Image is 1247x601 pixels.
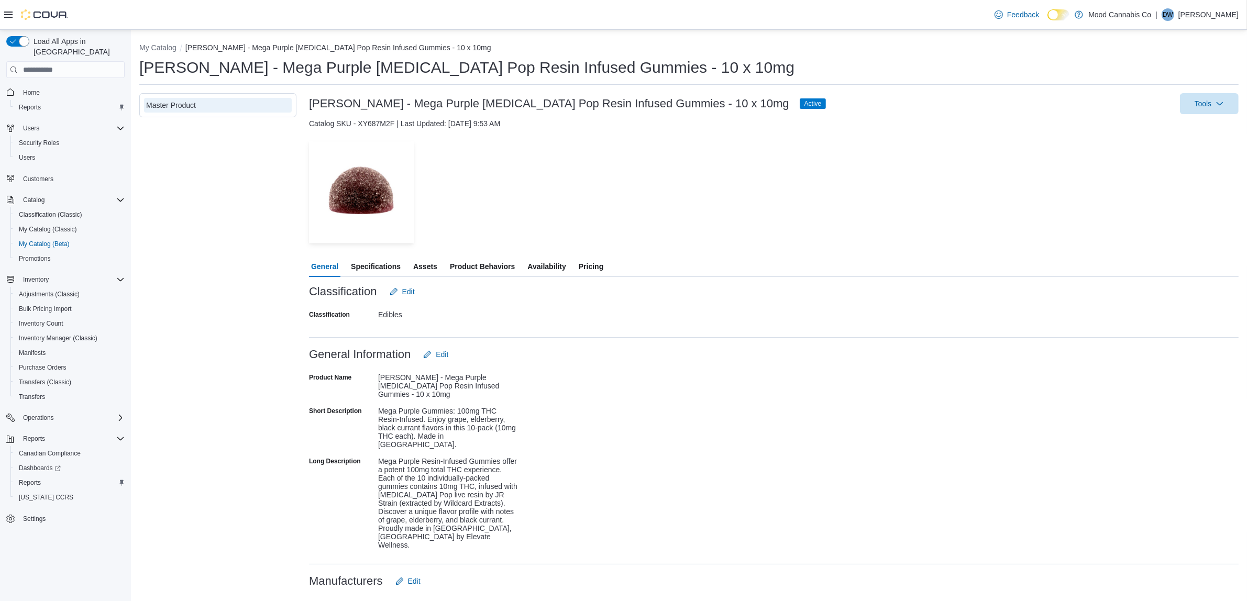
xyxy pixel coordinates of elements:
span: Purchase Orders [15,361,125,374]
img: Image for Woody Nelson - Mega Purple Gastro Pop Resin Infused Gummies - 10 x 10mg [309,141,414,243]
button: Transfers [10,389,129,404]
nav: An example of EuiBreadcrumbs [139,42,1239,55]
span: Active [804,99,822,108]
span: Settings [23,515,46,523]
button: Customers [2,171,129,186]
span: Inventory Manager (Classic) [15,332,125,344]
h3: [PERSON_NAME] - Mega Purple [MEDICAL_DATA] Pop Resin Infused Gummies - 10 x 10mg [309,97,789,110]
div: Master Product [146,100,290,110]
span: Promotions [15,252,125,265]
button: Operations [19,411,58,424]
span: Home [23,88,40,97]
span: Reports [19,103,41,112]
span: My Catalog (Classic) [15,223,125,236]
span: [US_STATE] CCRS [19,493,73,502]
button: Adjustments (Classic) [10,287,129,302]
span: Reports [19,478,41,487]
button: My Catalog (Classic) [10,222,129,237]
span: Washington CCRS [15,491,125,504]
button: Catalog [2,193,129,207]
button: Inventory [2,272,129,287]
a: Reports [15,101,45,114]
span: DW [1163,8,1173,21]
span: Operations [19,411,125,424]
img: Cova [21,9,68,20]
a: Canadian Compliance [15,447,85,460]
div: Mega Purple Gummies: 100mg THC Resin-Infused. Enjoy grape, elderberry, black currant flavors in t... [378,403,518,449]
a: Settings [19,513,50,525]
button: Purchase Orders [10,360,129,375]
span: Inventory Count [19,319,63,328]
span: Users [15,151,125,164]
span: Promotions [19,254,51,263]
span: Inventory [19,273,125,286]
a: Inventory Manager (Classic) [15,332,102,344]
button: Reports [19,432,49,445]
a: Dashboards [15,462,65,474]
span: Adjustments (Classic) [15,288,125,300]
span: My Catalog (Beta) [19,240,70,248]
button: Edit [419,344,453,365]
span: Specifications [351,256,401,277]
span: Users [19,153,35,162]
span: Transfers (Classic) [15,376,125,388]
div: Mega Purple Resin-Infused Gummies offer a potent 100mg total THC experience. Each of the 10 indiv... [378,453,518,549]
span: Edit [408,576,421,586]
span: Users [23,124,39,132]
a: My Catalog (Classic) [15,223,81,236]
span: Dark Mode [1047,20,1048,21]
button: Tools [1180,93,1239,114]
button: Operations [2,410,129,425]
h3: Manufacturers [309,575,383,587]
button: Catalog [19,194,49,206]
span: Security Roles [15,137,125,149]
span: Catalog [19,194,125,206]
button: Promotions [10,251,129,266]
button: Settings [2,511,129,526]
a: Users [15,151,39,164]
button: Home [2,84,129,99]
span: Inventory [23,275,49,284]
button: Users [19,122,43,135]
span: Customers [23,175,53,183]
a: Security Roles [15,137,63,149]
button: Reports [2,431,129,446]
span: Security Roles [19,139,59,147]
span: Adjustments (Classic) [19,290,80,298]
button: Reports [10,475,129,490]
span: General [311,256,338,277]
label: Long Description [309,457,361,465]
button: Reports [10,100,129,115]
button: Bulk Pricing Import [10,302,129,316]
button: Users [10,150,129,165]
button: Security Roles [10,136,129,150]
span: Availability [527,256,566,277]
button: Transfers (Classic) [10,375,129,389]
a: Adjustments (Classic) [15,288,84,300]
span: Product Behaviors [450,256,515,277]
span: Edit [402,286,415,297]
p: | [1155,8,1157,21]
span: Catalog [23,196,45,204]
span: My Catalog (Classic) [19,225,77,233]
button: Edit [385,281,419,302]
div: Catalog SKU - XY687M2F | Last Updated: [DATE] 9:53 AM [309,118,1239,129]
a: Transfers [15,391,49,403]
button: Inventory Count [10,316,129,331]
nav: Complex example [6,80,125,553]
span: Dashboards [15,462,125,474]
button: Canadian Compliance [10,446,129,461]
span: Purchase Orders [19,363,67,372]
p: [PERSON_NAME] [1178,8,1239,21]
span: Inventory Count [15,317,125,330]
span: Assets [413,256,437,277]
button: Edit [391,571,425,592]
span: Load All Apps in [GEOGRAPHIC_DATA] [29,36,125,57]
a: Inventory Count [15,317,68,330]
a: Classification (Classic) [15,208,86,221]
span: Operations [23,414,54,422]
a: Home [19,86,44,99]
a: Customers [19,173,58,185]
a: Manifests [15,347,50,359]
span: Transfers (Classic) [19,378,71,386]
